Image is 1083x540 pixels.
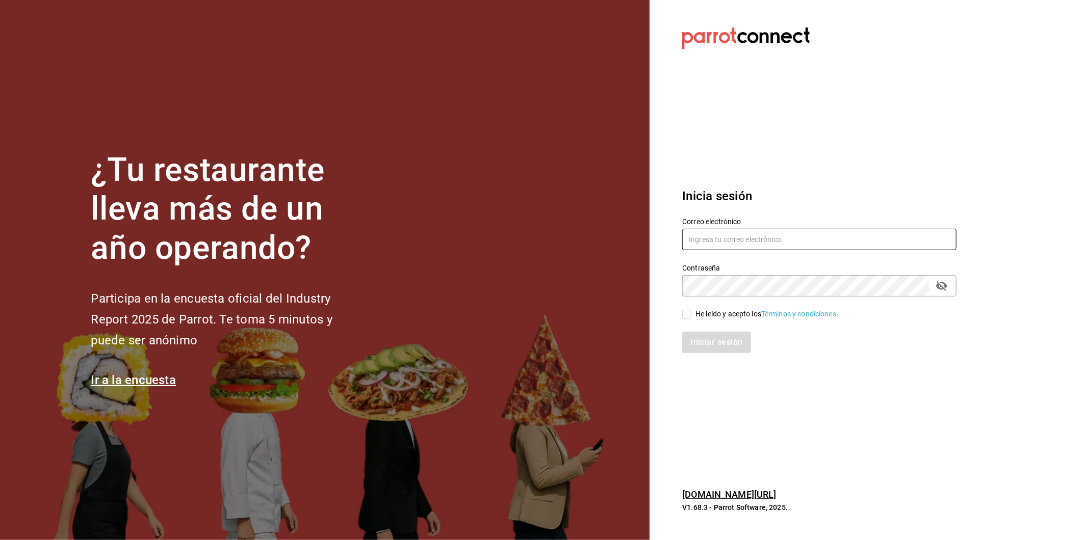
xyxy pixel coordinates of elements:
[933,277,950,294] button: passwordField
[91,373,176,387] a: Ir a la encuesta
[682,218,957,225] label: Correo electrónico
[695,309,838,319] div: He leído y acepto los
[682,489,776,500] a: [DOMAIN_NAME][URL]
[682,502,957,512] p: V1.68.3 - Parrot Software, 2025.
[682,229,957,250] input: Ingresa tu correo electrónico
[91,288,366,350] h2: Participa en la encuesta oficial del Industry Report 2025 de Parrot. Te toma 5 minutos y puede se...
[761,310,838,318] a: Términos y condiciones.
[682,187,957,205] h3: Inicia sesión
[682,264,957,272] label: Contraseña
[91,151,366,268] h1: ¿Tu restaurante lleva más de un año operando?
